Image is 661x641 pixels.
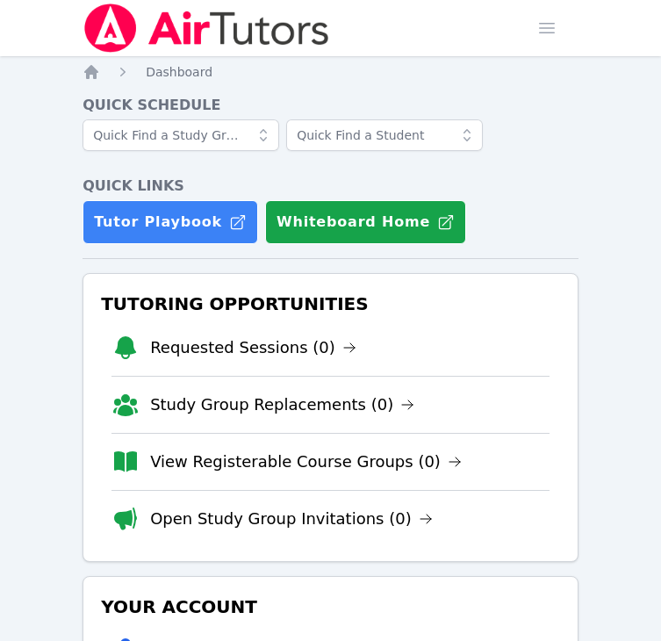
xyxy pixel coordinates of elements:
[83,176,578,197] h4: Quick Links
[146,63,212,81] a: Dashboard
[83,63,578,81] nav: Breadcrumb
[286,119,483,151] input: Quick Find a Student
[83,95,578,116] h4: Quick Schedule
[83,119,279,151] input: Quick Find a Study Group
[83,4,331,53] img: Air Tutors
[97,591,564,623] h3: Your Account
[97,288,564,320] h3: Tutoring Opportunities
[150,507,433,531] a: Open Study Group Invitations (0)
[150,335,356,360] a: Requested Sessions (0)
[150,450,462,474] a: View Registerable Course Groups (0)
[83,200,258,244] a: Tutor Playbook
[146,65,212,79] span: Dashboard
[265,200,466,244] button: Whiteboard Home
[150,393,414,417] a: Study Group Replacements (0)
